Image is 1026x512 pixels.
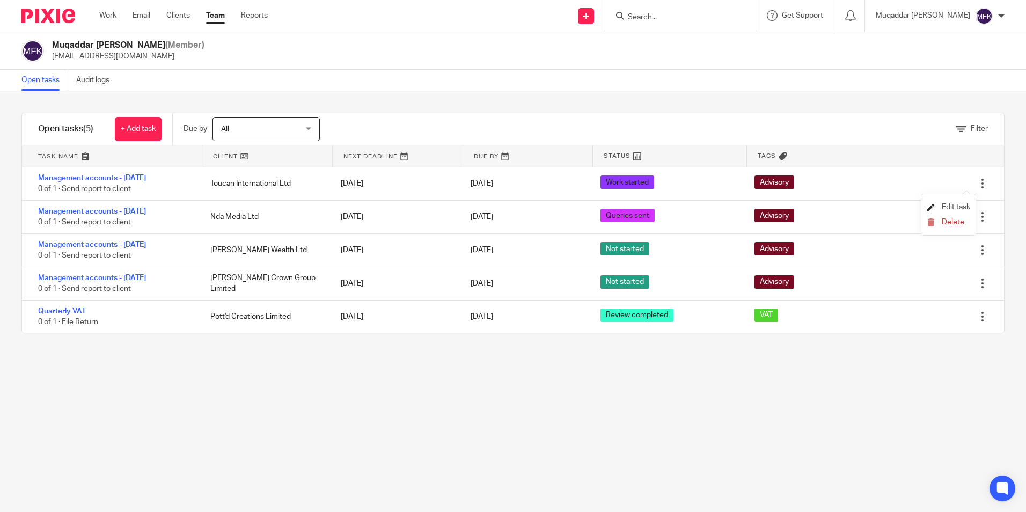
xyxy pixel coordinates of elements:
[471,280,493,287] span: [DATE]
[942,203,970,211] span: Edit task
[38,318,98,326] span: 0 of 1 · File Return
[627,13,723,23] input: Search
[200,267,329,300] div: [PERSON_NAME] Crown Group Limited
[754,309,778,322] span: VAT
[600,242,649,255] span: Not started
[927,218,970,227] button: Delete
[133,10,150,21] a: Email
[330,173,460,194] div: [DATE]
[942,218,964,226] span: Delete
[754,175,794,189] span: Advisory
[38,241,146,248] a: Management accounts - [DATE]
[38,123,93,135] h1: Open tasks
[241,10,268,21] a: Reports
[200,239,329,261] div: [PERSON_NAME] Wealth Ltd
[876,10,970,21] p: Muqaddar [PERSON_NAME]
[754,242,794,255] span: Advisory
[330,273,460,294] div: [DATE]
[21,9,75,23] img: Pixie
[21,70,68,91] a: Open tasks
[600,309,673,322] span: Review completed
[471,213,493,221] span: [DATE]
[99,10,116,21] a: Work
[971,125,988,133] span: Filter
[52,51,204,62] p: [EMAIL_ADDRESS][DOMAIN_NAME]
[115,117,162,141] a: + Add task
[754,209,794,222] span: Advisory
[165,41,204,49] span: (Member)
[76,70,118,91] a: Audit logs
[206,10,225,21] a: Team
[330,306,460,327] div: [DATE]
[976,8,993,25] img: svg%3E
[52,40,204,51] h2: Muqaddar [PERSON_NAME]
[38,252,131,259] span: 0 of 1 · Send report to client
[184,123,207,134] p: Due by
[38,218,131,226] span: 0 of 1 · Send report to client
[782,12,823,19] span: Get Support
[38,308,86,315] a: Quarterly VAT
[21,40,44,62] img: svg%3E
[604,151,631,160] span: Status
[758,151,776,160] span: Tags
[600,175,654,189] span: Work started
[38,174,146,182] a: Management accounts - [DATE]
[471,313,493,320] span: [DATE]
[330,239,460,261] div: [DATE]
[600,275,649,289] span: Not started
[38,186,131,193] span: 0 of 1 · Send report to client
[927,203,970,211] a: Edit task
[200,206,329,228] div: Nda Media Ltd
[200,173,329,194] div: Toucan International Ltd
[471,246,493,254] span: [DATE]
[221,126,229,133] span: All
[754,275,794,289] span: Advisory
[38,285,131,292] span: 0 of 1 · Send report to client
[166,10,190,21] a: Clients
[200,306,329,327] div: Pott'd Creations Limited
[471,180,493,187] span: [DATE]
[38,274,146,282] a: Management accounts - [DATE]
[330,206,460,228] div: [DATE]
[600,209,655,222] span: Queries sent
[38,208,146,215] a: Management accounts - [DATE]
[83,125,93,133] span: (5)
